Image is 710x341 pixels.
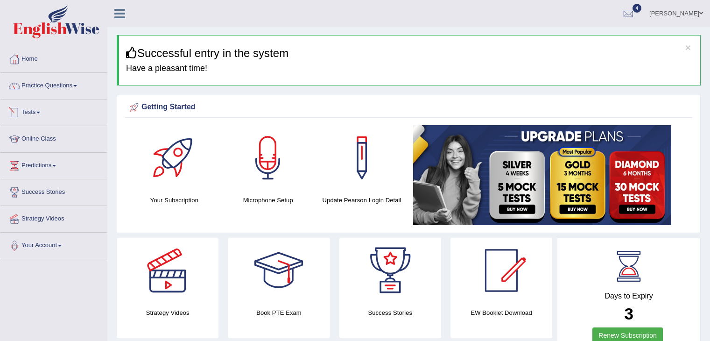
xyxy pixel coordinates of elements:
[0,99,107,123] a: Tests
[624,305,633,323] b: 3
[226,195,310,205] h4: Microphone Setup
[339,308,441,318] h4: Success Stories
[450,308,552,318] h4: EW Booklet Download
[413,125,671,225] img: small5.jpg
[320,195,404,205] h4: Update Pearson Login Detail
[0,126,107,149] a: Online Class
[228,308,330,318] h4: Book PTE Exam
[633,4,642,13] span: 4
[568,292,690,300] h4: Days to Expiry
[127,100,690,114] div: Getting Started
[117,308,218,318] h4: Strategy Videos
[126,47,693,59] h3: Successful entry in the system
[0,153,107,176] a: Predictions
[0,46,107,70] a: Home
[0,179,107,203] a: Success Stories
[0,233,107,256] a: Your Account
[132,195,217,205] h4: Your Subscription
[126,64,693,73] h4: Have a pleasant time!
[0,73,107,96] a: Practice Questions
[685,43,691,52] button: ×
[0,206,107,229] a: Strategy Videos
